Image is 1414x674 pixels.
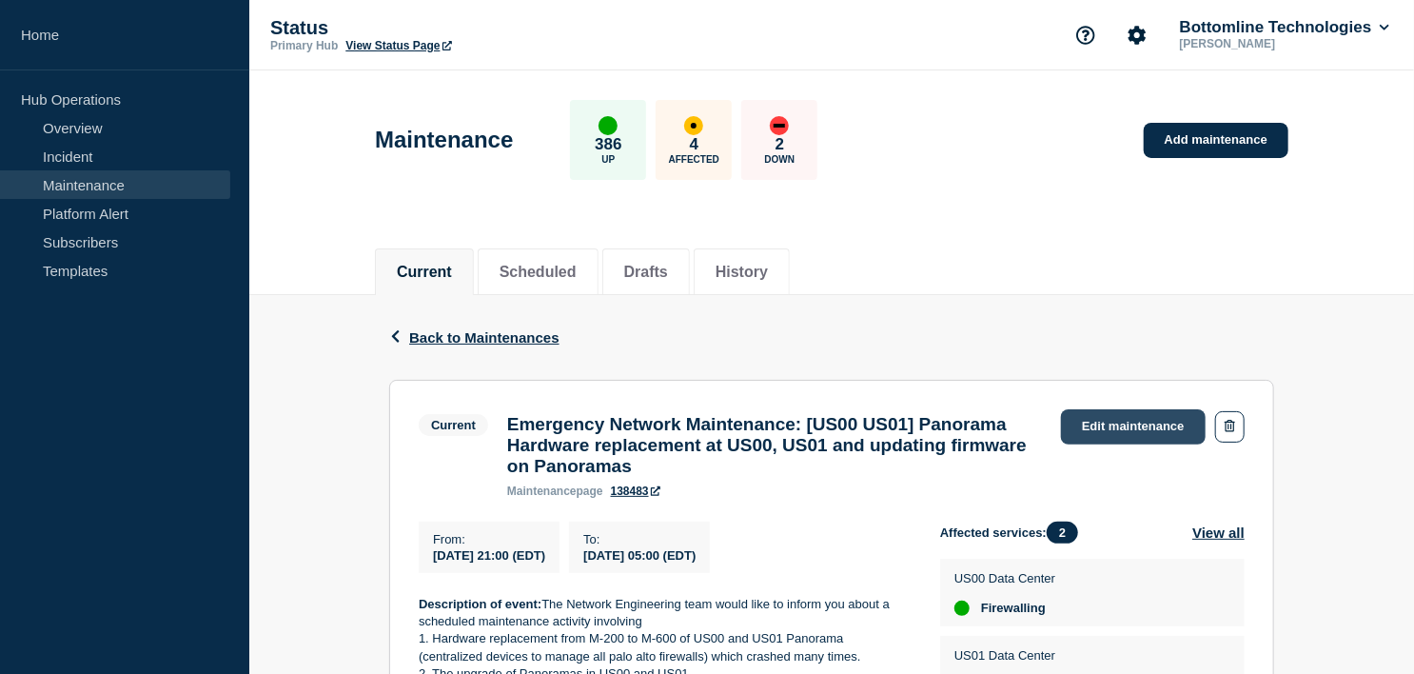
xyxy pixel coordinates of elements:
[1066,15,1106,55] button: Support
[419,596,910,631] p: The Network Engineering team would like to inform you about a scheduled maintenance activity invo...
[433,532,545,546] p: From :
[954,601,970,616] div: up
[690,135,698,154] p: 4
[375,127,513,153] h1: Maintenance
[1047,522,1078,544] span: 2
[270,39,338,52] p: Primary Hub
[1061,409,1206,445] a: Edit maintenance
[419,414,488,436] span: Current
[419,597,541,611] strong: Description of event:
[669,154,719,165] p: Affected
[611,485,660,498] a: 138483
[940,522,1088,544] span: Affected services:
[981,601,1046,616] span: Firewalling
[397,264,452,281] button: Current
[954,571,1055,585] p: US00 Data Center
[770,116,789,135] div: down
[433,548,545,563] span: [DATE] 21:00 (EDT)
[716,264,768,281] button: History
[583,532,696,546] p: To :
[776,135,784,154] p: 2
[270,17,651,39] p: Status
[583,548,696,563] span: [DATE] 05:00 (EDT)
[507,485,603,498] p: page
[595,135,621,154] p: 386
[599,116,618,135] div: up
[1176,18,1393,37] button: Bottomline Technologies
[500,264,577,281] button: Scheduled
[409,329,560,346] span: Back to Maintenances
[1117,15,1157,55] button: Account settings
[507,485,577,498] span: maintenance
[345,39,451,52] a: View Status Page
[954,648,1055,663] p: US01 Data Center
[601,154,615,165] p: Up
[389,329,560,346] button: Back to Maintenances
[684,116,703,135] div: affected
[1176,37,1374,50] p: [PERSON_NAME]
[1144,123,1288,158] a: Add maintenance
[419,630,910,665] p: 1. Hardware replacement from M-200 to M-600 of US00 and US01 Panorama (centralized devices to man...
[507,414,1042,477] h3: Emergency Network Maintenance: [US00 US01] Panorama Hardware replacement at US00, US01 and updati...
[624,264,668,281] button: Drafts
[765,154,795,165] p: Down
[1192,522,1245,544] button: View all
